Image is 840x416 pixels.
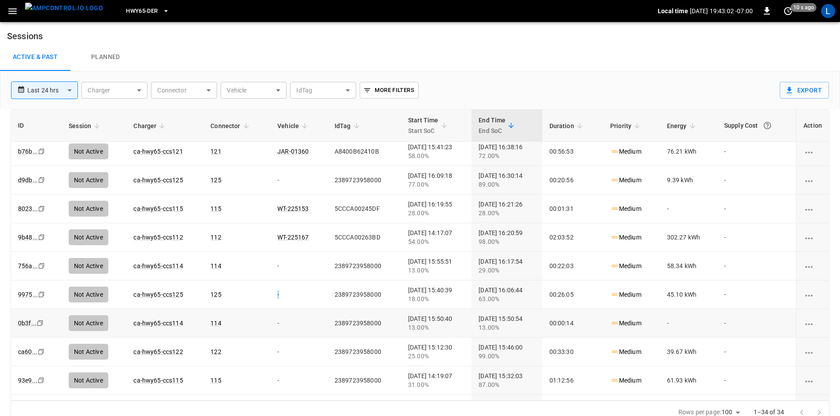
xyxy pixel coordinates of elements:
[69,201,108,217] div: Not Active
[37,204,46,214] div: copy
[479,171,535,189] div: [DATE] 16:30:14
[479,323,535,332] div: 13.00%
[69,258,108,274] div: Not Active
[69,372,108,388] div: Not Active
[479,200,535,217] div: [DATE] 16:21:26
[328,366,401,395] td: 2389723958000
[542,137,603,166] td: 00:56:53
[660,166,717,195] td: 9.39 kWh
[408,200,464,217] div: [DATE] 16:19:55
[717,366,796,395] td: -
[542,166,603,195] td: 00:20:56
[126,6,158,16] span: HWY65-DER
[408,314,464,332] div: [DATE] 15:50:40
[821,4,835,18] div: profile-icon
[610,347,641,357] p: Medium
[479,151,535,160] div: 72.00%
[408,323,464,332] div: 13.00%
[479,286,535,303] div: [DATE] 16:06:44
[18,320,37,327] a: 0b3f...
[408,151,464,160] div: 58.00%
[18,262,38,269] a: 756a...
[479,257,535,275] div: [DATE] 16:17:54
[803,376,822,385] div: charging session options
[210,320,221,327] a: 114
[803,233,822,242] div: charging session options
[724,118,789,133] div: Supply Cost
[408,171,464,189] div: [DATE] 16:09:18
[18,234,38,241] a: 9b48...
[18,348,37,355] a: ca60...
[328,309,401,338] td: 2389723958000
[133,234,183,241] a: ca-hwy65-ccs112
[133,205,183,212] a: ca-hwy65-ccs115
[69,229,108,245] div: Not Active
[69,287,108,302] div: Not Active
[479,143,535,160] div: [DATE] 16:38:16
[37,376,46,385] div: copy
[717,195,796,223] td: -
[328,280,401,309] td: 2389723958000
[133,291,183,298] a: ca-hwy65-ccs125
[210,377,221,384] a: 115
[717,166,796,195] td: -
[610,376,641,385] p: Medium
[18,377,37,384] a: 93e9...
[542,280,603,309] td: 00:26:05
[660,195,717,223] td: -
[610,233,641,242] p: Medium
[408,295,464,303] div: 18.00%
[717,338,796,366] td: -
[408,143,464,160] div: [DATE] 15:41:23
[210,121,251,131] span: Connector
[11,110,62,142] th: ID
[408,257,464,275] div: [DATE] 15:55:51
[408,343,464,361] div: [DATE] 15:12:30
[408,180,464,189] div: 77.00%
[335,121,362,131] span: IdTag
[803,176,822,184] div: charging session options
[408,380,464,389] div: 31.00%
[408,286,464,303] div: [DATE] 15:40:39
[210,291,221,298] a: 125
[796,110,829,142] th: Action
[133,320,183,327] a: ca-hwy65-ccs114
[717,252,796,280] td: -
[610,176,641,185] p: Medium
[660,252,717,280] td: 58.34 kWh
[479,380,535,389] div: 87.00%
[660,366,717,395] td: 61.93 kWh
[360,82,418,99] button: More Filters
[69,121,103,131] span: Session
[479,372,535,389] div: [DATE] 15:32:03
[408,237,464,246] div: 54.00%
[210,348,221,355] a: 122
[479,352,535,361] div: 99.00%
[18,177,38,184] a: d9db...
[69,344,108,360] div: Not Active
[610,290,641,299] p: Medium
[18,148,38,155] a: b76b...
[690,7,753,15] p: [DATE] 19:43:02 -07:00
[408,115,450,136] span: Start TimeStart SoC
[270,252,328,280] td: -
[479,314,535,332] div: [DATE] 15:50:54
[37,147,46,156] div: copy
[270,166,328,195] td: -
[11,109,829,401] div: sessions table
[277,148,309,155] a: JAR-01360
[37,175,46,185] div: copy
[791,3,817,12] span: 10 s ago
[803,147,822,156] div: charging session options
[408,266,464,275] div: 13.00%
[479,228,535,246] div: [DATE] 16:20:59
[479,115,517,136] span: End TimeEnd SoC
[270,366,328,395] td: -
[717,223,796,252] td: -
[542,252,603,280] td: 00:22:03
[277,121,310,131] span: Vehicle
[408,352,464,361] div: 25.00%
[803,347,822,356] div: charging session options
[660,338,717,366] td: 39.67 kWh
[408,209,464,217] div: 28.00%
